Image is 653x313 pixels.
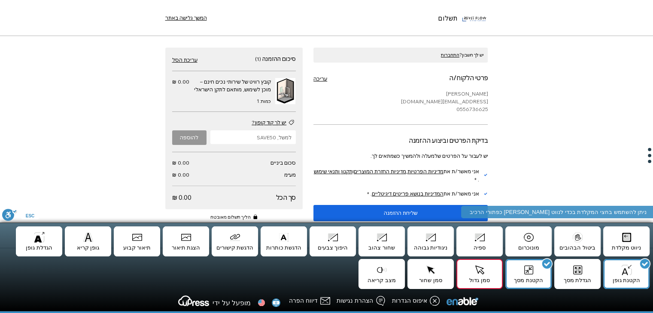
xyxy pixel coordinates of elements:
[313,98,488,105] div: [EMAIL_ADDRESS][DOMAIN_NAME]
[408,136,488,144] h2: בדיקת הפרטים וביצוע ההזמנה
[554,259,601,289] button: הגדלת מסך
[172,172,189,178] span: ‏0.00 ‏₪
[441,52,484,58] span: יש לך חשבון?
[456,259,503,289] button: סמן גדול
[310,226,356,256] button: היפוך צבעים
[313,105,488,113] div: 0556736625
[163,226,209,256] button: הצגת תיאור
[172,193,191,202] span: ‏0.00 ‏₪
[372,190,443,197] span: המדיניות בנושא פריטים דיגיטליים
[174,298,252,307] a: מופעל על ידי
[262,55,296,62] h2: סיכום ההזמנה
[172,159,296,202] section: פירוט הסכום הכולל לתשלום
[114,226,160,256] button: תיאור קבוע
[407,168,443,175] span: מדיניות הפרטיות
[384,211,417,216] span: שליחת ההזמנה
[358,226,405,256] button: שחור צהוב
[358,259,405,289] button: מצב קריאה
[275,78,296,105] img: קובץ רוויט של שירותי נכים
[314,168,352,175] span: תקנון ותנאי שימוש
[284,172,296,178] span: מע״מ
[252,119,286,126] span: יש לך קוד קופון?
[370,153,488,159] span: יש לעבור על הפרטים שלמעלה ולהמשיך כשמתאים לך.
[212,226,258,256] button: הדגשת קישורים
[215,130,296,144] input: יש להכניס את קוד ההטבה
[172,71,296,112] ul: פריטים
[172,56,197,64] a: עריכת הסל
[2,209,17,223] button: סרגל נגישות
[603,259,650,289] button: הקטנת גופן
[191,193,296,202] span: סך הכל
[252,119,295,126] button: יש לך קוד קופון?
[165,14,207,22] a: המשך גלישה באתר
[354,168,406,175] span: מדיניות החזרת המוצרים
[253,214,258,219] svg: הליך תשלום מאובטח
[446,300,479,309] a: Enable Website
[314,168,479,183] span: אני מאשר/ת את , ו .
[392,297,429,304] span: איפוס הגדרות
[172,160,189,166] span: ‏0.00 ‏₪
[441,51,459,58] button: התחברות
[407,226,454,256] button: ניגודיות גבוהה
[313,90,488,98] div: [PERSON_NAME]
[337,297,375,304] span: הצהרת נגישות
[336,295,387,307] button: הצהרת נגישות
[288,295,331,307] button: דיווח הפרה
[210,214,251,220] span: הליך תשלום מאובטח
[313,48,488,237] section: main content
[289,297,320,304] span: דיווח הפרה
[456,226,503,256] button: ספיה
[371,190,479,197] span: אני מאשר/ת את .
[172,78,189,86] span: מחיר ‏0.00 ‏₪
[255,56,261,62] span: מספר פריטים 1
[505,226,552,256] button: מונוכרום
[65,226,111,256] button: גופן קריא
[270,160,296,166] span: סכום ביניים
[505,259,552,289] button: הקטנת מסך
[391,295,441,307] button: איפוס הגדרות
[261,226,307,256] button: הדגשת כותרות
[313,75,327,83] button: עריכה
[603,226,650,256] button: ניווט מקלדת
[16,226,62,256] button: הגדלת גופן
[194,78,271,93] span: קובץ רוויט של שירותי נכים חינם – מוכן לשימוש, מותאם לתקן הישראלי
[554,226,601,256] button: ביטול הבהובים
[407,259,454,289] button: סמן שחור
[257,98,271,104] span: כמות: 1
[449,74,488,82] h2: פרטי הלקוח/ה
[178,295,209,306] svg: uPress
[313,205,488,221] button: שליחת ההזמנה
